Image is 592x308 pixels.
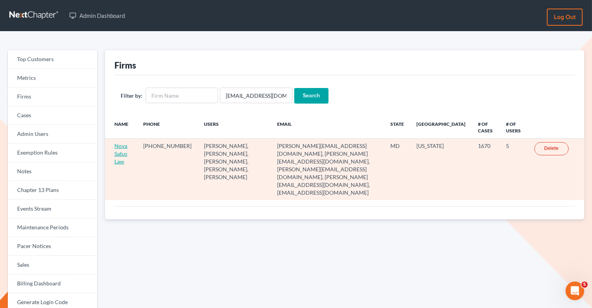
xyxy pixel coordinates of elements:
a: Notes [8,162,97,181]
td: [PERSON_NAME][EMAIL_ADDRESS][DOMAIN_NAME], [PERSON_NAME][EMAIL_ADDRESS][DOMAIN_NAME], [PERSON_NAM... [271,139,384,200]
td: 1670 [472,139,500,200]
a: Events Stream [8,200,97,218]
a: Chapter 13 Plans [8,181,97,200]
label: Filter by: [121,92,142,100]
a: Sales [8,256,97,275]
td: MD [384,139,410,200]
a: Delete [534,142,569,155]
a: Pacer Notices [8,237,97,256]
a: Nova Satus Law [114,143,127,165]
td: [PERSON_NAME], [PERSON_NAME], [PERSON_NAME], [PERSON_NAME], [PERSON_NAME] [198,139,271,200]
td: [US_STATE] [410,139,472,200]
th: Name [105,116,137,139]
a: Admin Users [8,125,97,144]
div: Firms [114,60,136,71]
input: Users [220,88,292,103]
a: Exemption Rules [8,144,97,162]
input: Firm Name [146,88,218,103]
th: State [384,116,410,139]
th: # of Users [500,116,528,139]
iframe: Intercom live chat [566,282,584,300]
th: Users [198,116,271,139]
th: # of Cases [472,116,500,139]
a: Log out [547,9,583,26]
a: Billing Dashboard [8,275,97,293]
a: Top Customers [8,50,97,69]
span: 5 [581,282,588,288]
a: Cases [8,106,97,125]
a: Metrics [8,69,97,88]
input: Search [294,88,328,104]
a: Admin Dashboard [65,9,129,23]
td: [PHONE_NUMBER] [137,139,198,200]
th: Email [271,116,384,139]
td: 5 [500,139,528,200]
th: Phone [137,116,198,139]
a: Maintenance Periods [8,218,97,237]
a: Firms [8,88,97,106]
th: [GEOGRAPHIC_DATA] [410,116,472,139]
